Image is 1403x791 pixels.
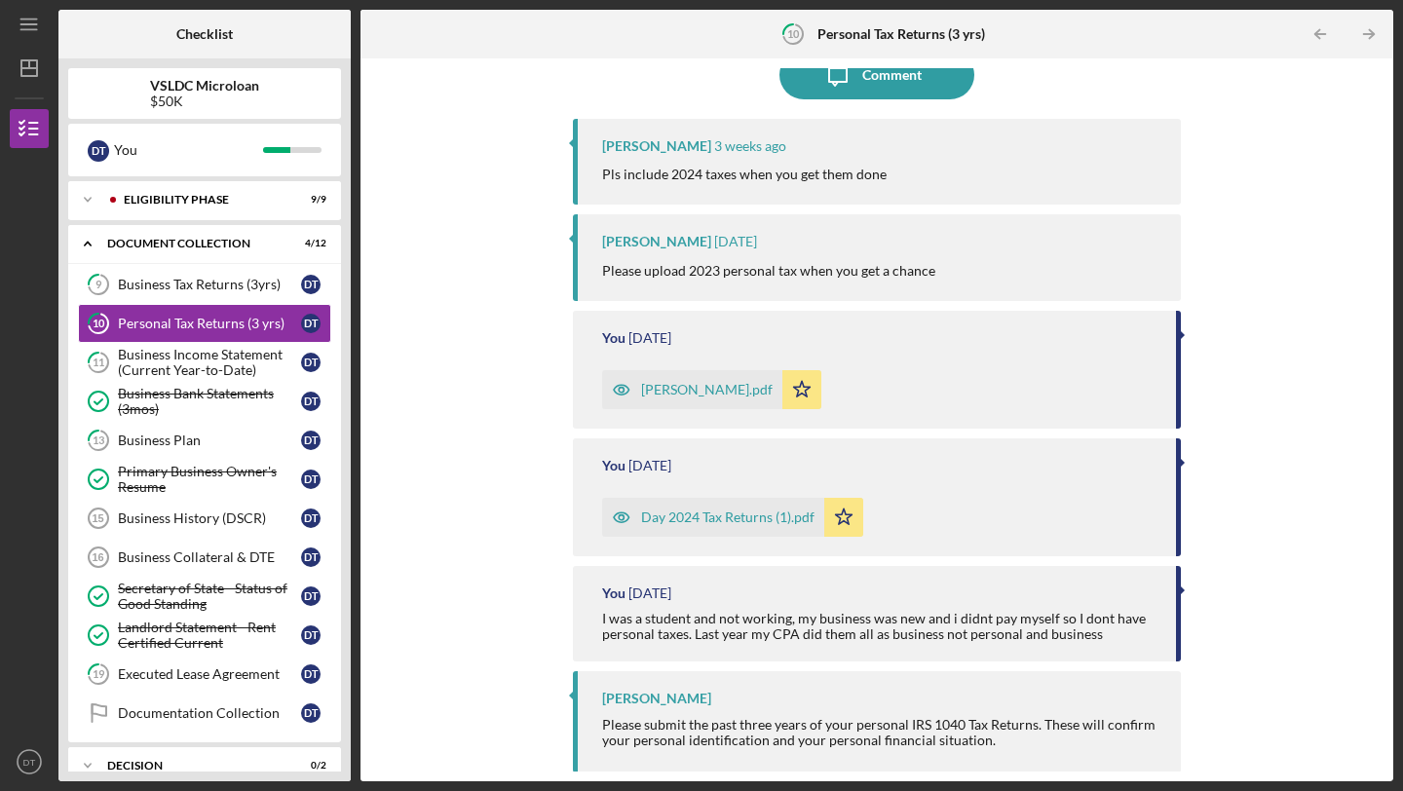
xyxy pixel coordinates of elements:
[301,353,321,372] div: D T
[602,585,626,601] div: You
[78,343,331,382] a: 11Business Income Statement (Current Year-to-Date)DT
[628,585,671,601] time: 2025-08-07 19:18
[118,277,301,292] div: Business Tax Returns (3yrs)
[602,611,1157,642] div: I was a student and not working, my business was new and i didnt pay myself so I dont have person...
[118,581,301,612] div: Secretary of State - Status of Good Standing
[93,668,105,681] tspan: 19
[124,194,278,206] div: Eligibility Phase
[628,458,671,473] time: 2025-08-07 19:40
[78,655,331,694] a: 19Executed Lease AgreementDT
[714,234,757,249] time: 2025-08-08 23:27
[291,194,326,206] div: 9 / 9
[118,433,301,448] div: Business Plan
[118,666,301,682] div: Executed Lease Agreement
[92,551,103,563] tspan: 16
[10,742,49,781] button: DT
[118,464,301,495] div: Primary Business Owner's Resume
[118,347,301,378] div: Business Income Statement (Current Year-to-Date)
[862,51,922,99] div: Comment
[301,392,321,411] div: D T
[301,470,321,489] div: D T
[176,26,233,42] b: Checklist
[78,265,331,304] a: 9Business Tax Returns (3yrs)DT
[301,625,321,645] div: D T
[602,691,711,706] div: [PERSON_NAME]
[78,382,331,421] a: Business Bank Statements (3mos)DT
[107,760,278,772] div: Decision
[817,26,985,42] b: Personal Tax Returns (3 yrs)
[150,78,259,94] b: VSLDC Microloan
[23,757,36,768] text: DT
[118,705,301,721] div: Documentation Collection
[118,510,301,526] div: Business History (DSCR)
[78,460,331,499] a: Primary Business Owner's ResumeDT
[301,586,321,606] div: D T
[301,664,321,684] div: D T
[641,382,773,397] div: [PERSON_NAME].pdf
[291,238,326,249] div: 4 / 12
[78,499,331,538] a: 15Business History (DSCR)DT
[602,717,1161,748] div: Please submit the past three years of your personal IRS 1040 Tax Returns. These will confirm your...
[602,260,935,282] p: Please upload 2023 personal tax when you get a chance
[78,421,331,460] a: 13Business PlanDT
[150,94,259,109] div: $50K
[602,370,821,409] button: [PERSON_NAME].pdf
[118,620,301,651] div: Landlord Statement - Rent Certified Current
[114,133,263,167] div: You
[118,386,301,417] div: Business Bank Statements (3mos)
[93,357,104,369] tspan: 11
[95,279,102,291] tspan: 9
[602,164,887,185] p: Pls include 2024 taxes when you get them done
[93,318,105,330] tspan: 10
[779,51,974,99] button: Comment
[92,512,103,524] tspan: 15
[107,238,278,249] div: Document Collection
[78,616,331,655] a: Landlord Statement - Rent Certified CurrentDT
[301,508,321,528] div: D T
[641,509,815,525] div: Day 2024 Tax Returns (1).pdf
[118,316,301,331] div: Personal Tax Returns (3 yrs)
[78,577,331,616] a: Secretary of State - Status of Good StandingDT
[88,140,109,162] div: D T
[301,275,321,294] div: D T
[602,498,863,537] button: Day 2024 Tax Returns (1).pdf
[93,434,104,447] tspan: 13
[602,330,626,346] div: You
[78,694,331,733] a: Documentation CollectionDT
[78,538,331,577] a: 16Business Collateral & DTEDT
[78,304,331,343] a: 10Personal Tax Returns (3 yrs)DT
[301,431,321,450] div: D T
[291,760,326,772] div: 0 / 2
[714,138,786,154] time: 2025-08-13 17:44
[602,458,626,473] div: You
[602,234,711,249] div: [PERSON_NAME]
[628,330,671,346] time: 2025-08-07 19:41
[786,27,799,40] tspan: 10
[301,314,321,333] div: D T
[118,549,301,565] div: Business Collateral & DTE
[602,138,711,154] div: [PERSON_NAME]
[301,703,321,723] div: D T
[301,547,321,567] div: D T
